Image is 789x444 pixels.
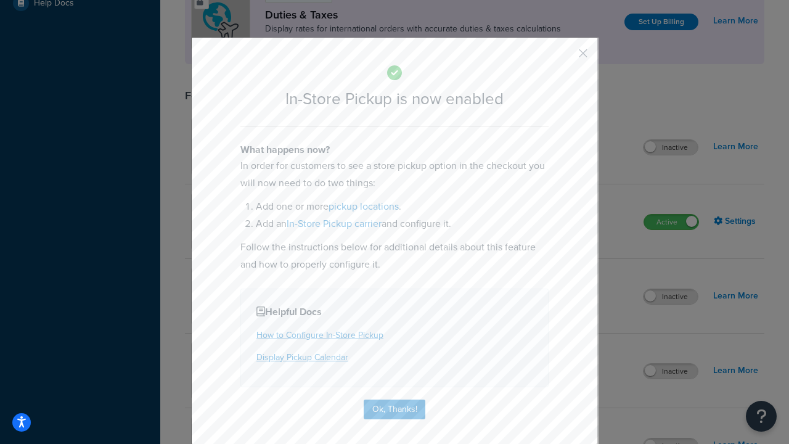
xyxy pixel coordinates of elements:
a: Display Pickup Calendar [256,351,348,364]
h4: What happens now? [240,142,549,157]
a: In-Store Pickup carrier [287,216,382,231]
p: Follow the instructions below for additional details about this feature and how to properly confi... [240,239,549,273]
a: How to Configure In-Store Pickup [256,329,383,342]
h2: In-Store Pickup is now enabled [240,90,549,108]
a: pickup locations [329,199,399,213]
p: In order for customers to see a store pickup option in the checkout you will now need to do two t... [240,157,549,192]
button: Ok, Thanks! [364,400,425,419]
li: Add one or more . [256,198,549,215]
li: Add an and configure it. [256,215,549,232]
h4: Helpful Docs [256,305,533,319]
